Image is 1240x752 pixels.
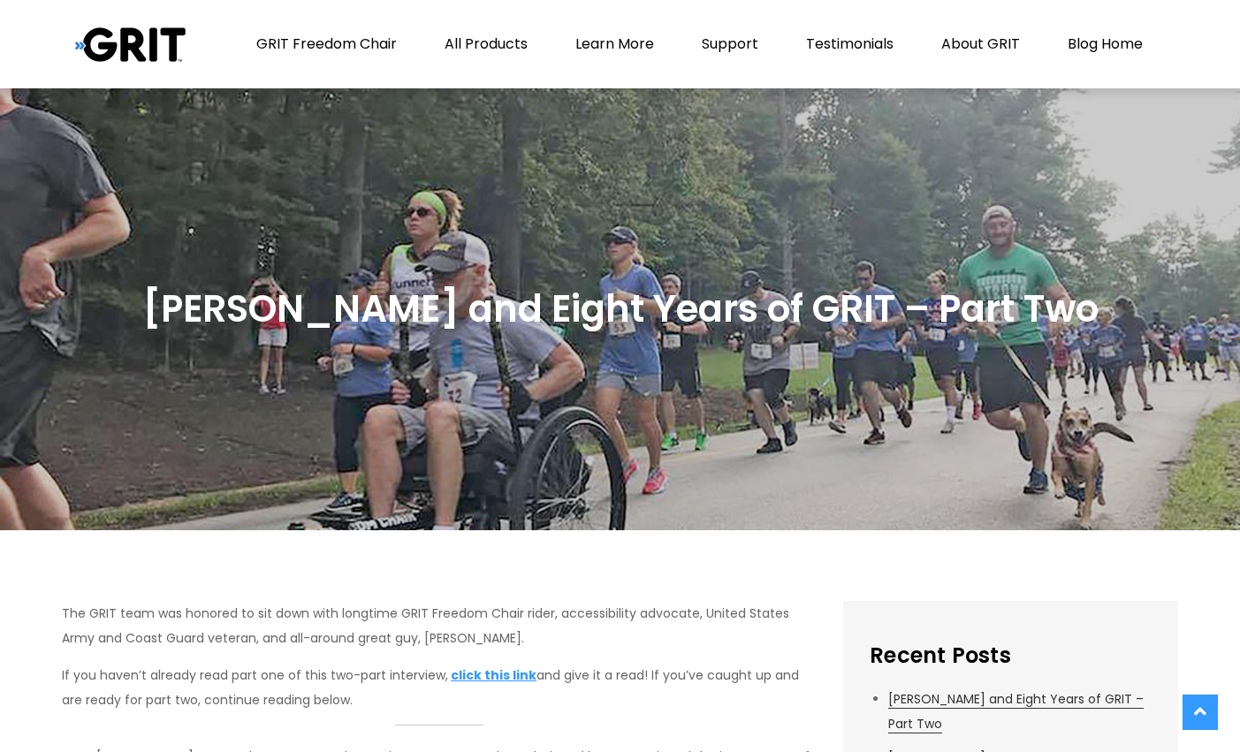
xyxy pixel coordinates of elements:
p: If you haven’t already read part one of this two-part interview, and give it a read! If you’ve ca... [62,663,817,712]
h2: Recent Posts [870,642,1152,669]
a: [PERSON_NAME] and Eight Years of GRIT – Part Two [888,690,1144,733]
a: click this link [451,666,536,684]
img: Grit Blog [75,27,186,63]
h2: [PERSON_NAME] and Eight Years of GRIT – Part Two [142,285,1099,334]
p: The GRIT team was honored to sit down with longtime GRIT Freedom Chair rider, accessibility advoc... [62,601,817,650]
